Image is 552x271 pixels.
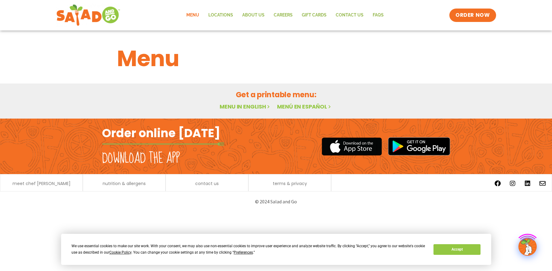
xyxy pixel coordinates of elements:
[109,250,131,255] span: Cookie Policy
[273,181,307,186] a: terms & privacy
[277,103,332,110] a: Menú en español
[331,8,368,22] a: Contact Us
[117,42,435,75] h1: Menu
[234,250,253,255] span: Preferences
[13,181,71,186] a: meet chef [PERSON_NAME]
[433,244,481,255] button: Accept
[182,8,388,22] nav: Menu
[103,181,146,186] a: nutrition & allergens
[204,8,238,22] a: Locations
[297,8,331,22] a: GIFT CARDS
[71,243,426,256] div: We use essential cookies to make our site work. With your consent, we may also use non-essential ...
[195,181,219,186] a: contact us
[322,137,382,156] img: appstore
[220,103,271,110] a: Menu in English
[449,9,496,22] a: ORDER NOW
[182,8,204,22] a: Menu
[102,142,224,146] img: fork
[269,8,297,22] a: Careers
[117,89,435,100] h2: Get a printable menu:
[56,3,121,27] img: new-SAG-logo-768×292
[368,8,388,22] a: FAQs
[238,8,269,22] a: About Us
[102,126,220,141] h2: Order online [DATE]
[61,234,491,265] div: Cookie Consent Prompt
[455,12,490,19] span: ORDER NOW
[388,137,450,155] img: google_play
[105,198,447,206] p: © 2024 Salad and Go
[102,150,180,167] h2: Download the app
